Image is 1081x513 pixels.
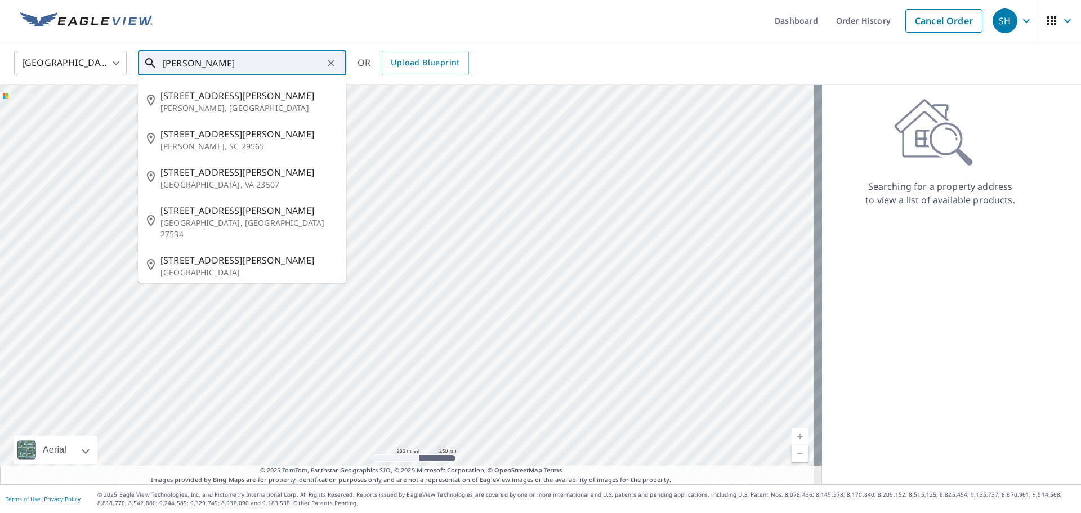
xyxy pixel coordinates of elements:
[163,47,323,79] input: Search by address or latitude-longitude
[494,466,542,474] a: OpenStreetMap
[323,55,339,71] button: Clear
[382,51,468,75] a: Upload Blueprint
[160,204,337,217] span: [STREET_ADDRESS][PERSON_NAME]
[792,445,808,462] a: Current Level 5, Zoom Out
[260,466,562,475] span: © 2025 TomTom, Earthstar Geographics SIO, © 2025 Microsoft Corporation, ©
[160,217,337,240] p: [GEOGRAPHIC_DATA], [GEOGRAPHIC_DATA] 27534
[544,466,562,474] a: Terms
[6,496,81,502] p: |
[20,12,153,29] img: EV Logo
[160,179,337,190] p: [GEOGRAPHIC_DATA], VA 23507
[160,127,337,141] span: [STREET_ADDRESS][PERSON_NAME]
[160,102,337,114] p: [PERSON_NAME], [GEOGRAPHIC_DATA]
[160,141,337,152] p: [PERSON_NAME], SC 29565
[6,495,41,503] a: Terms of Use
[160,166,337,179] span: [STREET_ADDRESS][PERSON_NAME]
[160,267,337,278] p: [GEOGRAPHIC_DATA]
[97,490,1075,507] p: © 2025 Eagle View Technologies, Inc. and Pictometry International Corp. All Rights Reserved. Repo...
[391,56,459,70] span: Upload Blueprint
[14,47,127,79] div: [GEOGRAPHIC_DATA]
[792,428,808,445] a: Current Level 5, Zoom In
[865,180,1016,207] p: Searching for a property address to view a list of available products.
[358,51,469,75] div: OR
[993,8,1017,33] div: SH
[39,436,70,464] div: Aerial
[44,495,81,503] a: Privacy Policy
[905,9,982,33] a: Cancel Order
[160,89,337,102] span: [STREET_ADDRESS][PERSON_NAME]
[160,253,337,267] span: [STREET_ADDRESS][PERSON_NAME]
[14,436,97,464] div: Aerial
